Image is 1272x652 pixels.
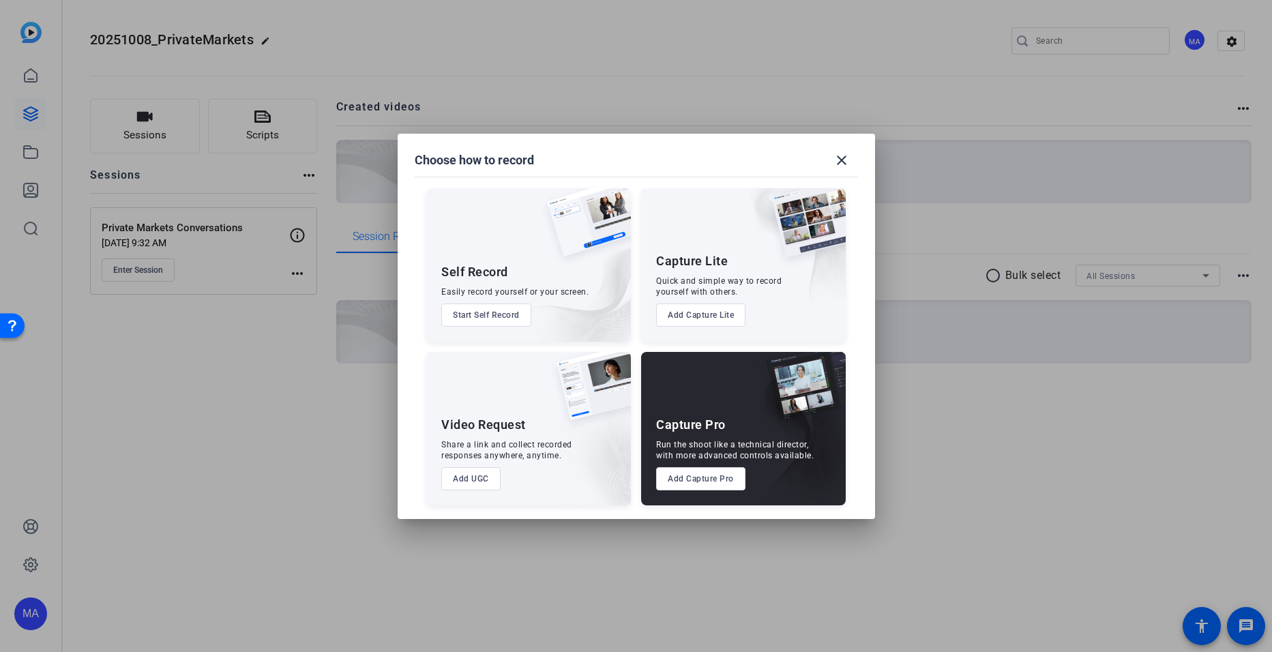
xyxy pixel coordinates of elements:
img: self-record.png [537,188,631,270]
div: Self Record [441,264,508,280]
img: embarkstudio-ugc-content.png [552,394,631,505]
div: Capture Lite [656,253,728,269]
mat-icon: close [833,152,850,168]
img: capture-pro.png [756,352,846,435]
img: embarkstudio-capture-lite.png [724,188,846,325]
img: ugc-content.png [546,352,631,434]
button: Add UGC [441,467,501,490]
div: Quick and simple way to record yourself with others. [656,276,782,297]
div: Share a link and collect recorded responses anywhere, anytime. [441,439,572,461]
img: embarkstudio-capture-pro.png [745,369,846,505]
img: capture-lite.png [761,188,846,271]
div: Run the shoot like a technical director, with more advanced controls available. [656,439,814,461]
button: Add Capture Pro [656,467,745,490]
button: Start Self Record [441,303,531,327]
button: Add Capture Lite [656,303,745,327]
div: Capture Pro [656,417,726,433]
div: Video Request [441,417,526,433]
div: Easily record yourself or your screen. [441,286,589,297]
h1: Choose how to record [415,152,534,168]
img: embarkstudio-self-record.png [512,218,631,342]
